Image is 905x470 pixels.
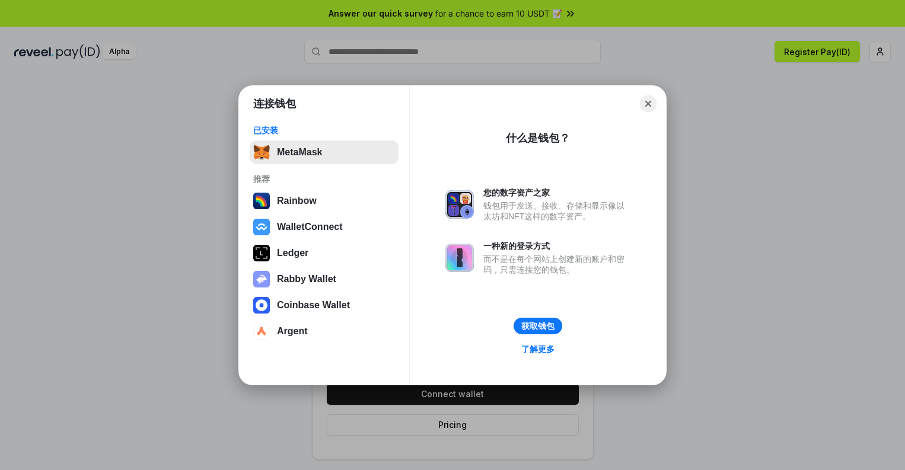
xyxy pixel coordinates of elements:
img: svg+xml,%3Csvg%20xmlns%3D%22http%3A%2F%2Fwww.w3.org%2F2000%2Fsvg%22%20fill%3D%22none%22%20viewBox... [445,244,474,272]
div: Argent [277,326,308,337]
div: 什么是钱包？ [506,131,570,145]
div: 获取钱包 [521,321,555,331]
div: 已安装 [253,125,395,136]
img: svg+xml,%3Csvg%20width%3D%2228%22%20height%3D%2228%22%20viewBox%3D%220%200%2028%2028%22%20fill%3D... [253,323,270,340]
div: 一种新的登录方式 [483,241,630,251]
button: Ledger [250,241,399,265]
button: Argent [250,319,399,343]
h1: 连接钱包 [253,97,296,111]
img: svg+xml,%3Csvg%20xmlns%3D%22http%3A%2F%2Fwww.w3.org%2F2000%2Fsvg%22%20width%3D%2228%22%20height%3... [253,245,270,261]
div: 推荐 [253,174,395,184]
div: WalletConnect [277,222,343,232]
button: MetaMask [250,140,399,164]
div: 了解更多 [521,344,555,354]
button: WalletConnect [250,215,399,239]
button: 获取钱包 [514,318,562,334]
button: Rabby Wallet [250,267,399,291]
img: svg+xml,%3Csvg%20xmlns%3D%22http%3A%2F%2Fwww.w3.org%2F2000%2Fsvg%22%20fill%3D%22none%22%20viewBox... [253,271,270,287]
div: MetaMask [277,147,322,158]
button: Coinbase Wallet [250,293,399,317]
div: Rabby Wallet [277,274,336,284]
div: Ledger [277,248,308,258]
img: svg+xml,%3Csvg%20xmlns%3D%22http%3A%2F%2Fwww.w3.org%2F2000%2Fsvg%22%20fill%3D%22none%22%20viewBox... [445,190,474,219]
a: 了解更多 [514,341,562,357]
button: Rainbow [250,189,399,213]
img: svg+xml,%3Csvg%20width%3D%2228%22%20height%3D%2228%22%20viewBox%3D%220%200%2028%2028%22%20fill%3D... [253,219,270,235]
div: Rainbow [277,196,317,206]
img: svg+xml,%3Csvg%20fill%3D%22none%22%20height%3D%2233%22%20viewBox%3D%220%200%2035%2033%22%20width%... [253,144,270,161]
img: svg+xml,%3Csvg%20width%3D%2228%22%20height%3D%2228%22%20viewBox%3D%220%200%2028%2028%22%20fill%3D... [253,297,270,314]
div: Coinbase Wallet [277,300,350,311]
img: svg+xml,%3Csvg%20width%3D%22120%22%20height%3D%22120%22%20viewBox%3D%220%200%20120%20120%22%20fil... [253,193,270,209]
button: Close [640,95,657,112]
div: 而不是在每个网站上创建新的账户和密码，只需连接您的钱包。 [483,254,630,275]
div: 您的数字资产之家 [483,187,630,198]
div: 钱包用于发送、接收、存储和显示像以太坊和NFT这样的数字资产。 [483,200,630,222]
